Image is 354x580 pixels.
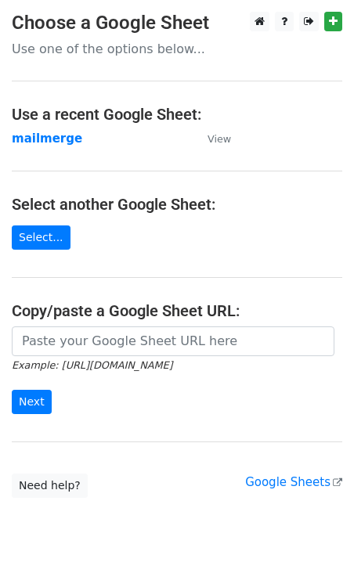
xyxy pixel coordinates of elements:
[12,41,342,57] p: Use one of the options below...
[12,359,172,371] small: Example: [URL][DOMAIN_NAME]
[12,390,52,414] input: Next
[12,301,342,320] h4: Copy/paste a Google Sheet URL:
[12,225,70,250] a: Select...
[12,474,88,498] a: Need help?
[12,105,342,124] h4: Use a recent Google Sheet:
[245,475,342,489] a: Google Sheets
[12,195,342,214] h4: Select another Google Sheet:
[12,12,342,34] h3: Choose a Google Sheet
[208,133,231,145] small: View
[192,131,231,146] a: View
[12,326,334,356] input: Paste your Google Sheet URL here
[12,131,82,146] a: mailmerge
